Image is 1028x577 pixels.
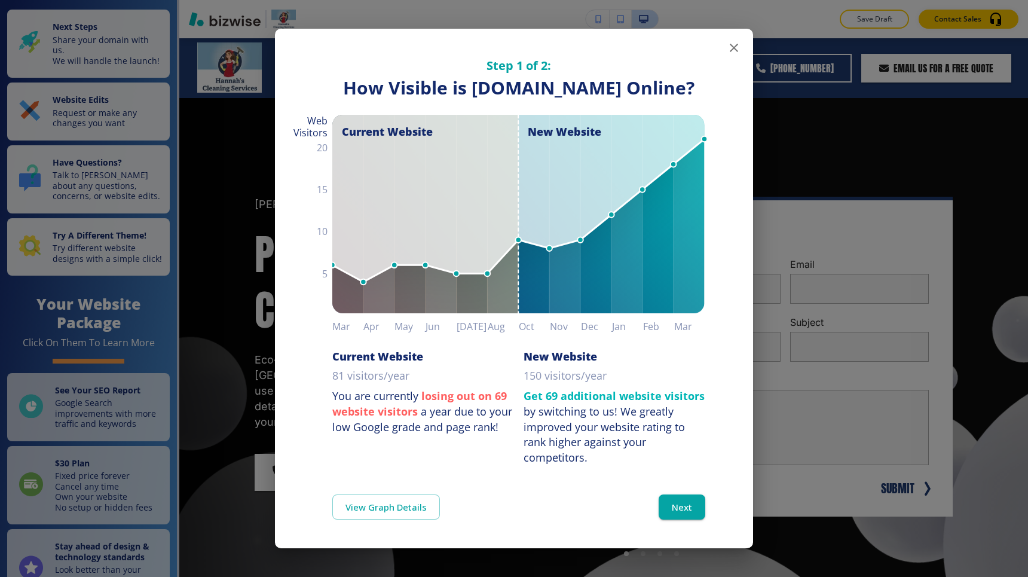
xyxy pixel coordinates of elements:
[394,318,426,335] h6: May
[524,349,597,364] h6: New Website
[488,318,519,335] h6: Aug
[643,318,674,335] h6: Feb
[332,389,507,419] strong: losing out on 69 website visitors
[332,494,440,520] a: View Graph Details
[457,318,488,335] h6: [DATE]
[581,318,612,335] h6: Dec
[332,349,423,364] h6: Current Website
[524,368,607,384] p: 150 visitors/year
[426,318,457,335] h6: Jun
[550,318,581,335] h6: Nov
[519,318,550,335] h6: Oct
[332,368,409,384] p: 81 visitors/year
[332,318,363,335] h6: Mar
[332,389,514,435] p: You are currently a year due to your low Google grade and page rank!
[674,318,705,335] h6: Mar
[612,318,643,335] h6: Jan
[659,494,705,520] button: Next
[363,318,394,335] h6: Apr
[524,389,705,403] strong: Get 69 additional website visitors
[524,404,685,465] div: We greatly improved your website rating to rank higher against your competitors.
[524,389,705,466] p: by switching to us!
